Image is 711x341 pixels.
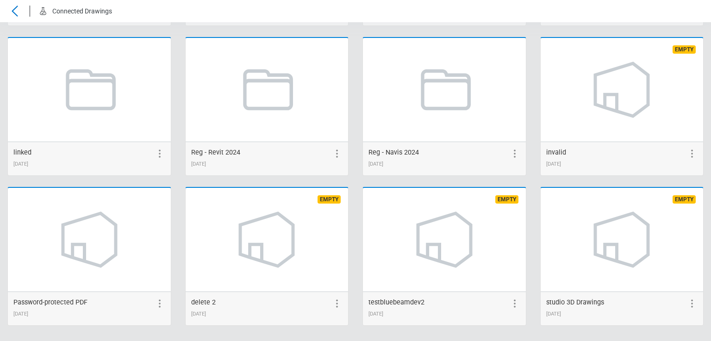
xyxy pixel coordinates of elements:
span: 08/22/2025 16:17:59 [546,311,561,317]
div: linked [13,148,31,158]
span: linked [13,149,31,156]
div: Reg - Navis 2024 [368,148,419,158]
span: 08/21/2025 17:53:59 [13,161,28,167]
span: 08/22/2025 15:22:40 [546,161,561,167]
span: 08/22/2025 15:34:02 [13,311,28,317]
span: Empty [318,195,341,204]
span: 08/22/2025 11:54:06 [368,161,383,167]
div: studio 3D Drawings [546,298,604,308]
span: Reg - Revit 2024 [191,149,240,156]
span: 08/22/2025 11:30:45 [191,161,206,167]
div: Reg - Revit 2024 [191,148,240,158]
span: Empty [673,195,696,204]
span: Password-protected PDF [13,298,87,306]
div: Password-protected PDF [13,298,87,308]
span: Connected Drawings [52,7,112,15]
span: 08/22/2025 16:09:50 [368,311,383,317]
span: Reg - Navis 2024 [368,149,419,156]
span: Empty [495,195,518,204]
div: testbluebeamdev2 [368,298,424,308]
span: Empty [673,45,696,54]
div: delete 2 [191,298,216,308]
span: testbluebeamdev2 [368,298,424,306]
span: invalid [546,149,566,156]
div: invalid [546,148,566,158]
span: delete 2 [191,298,216,306]
span: 08/22/2025 15:55:04 [191,311,206,317]
span: studio 3D Drawings [546,298,604,306]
